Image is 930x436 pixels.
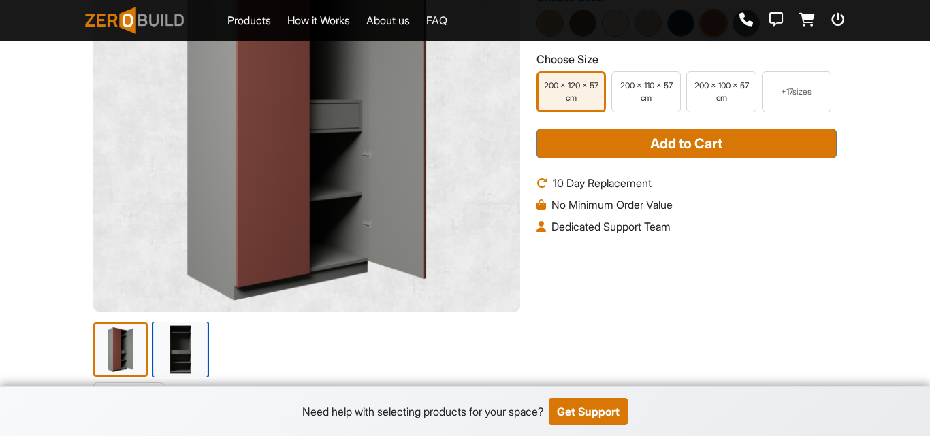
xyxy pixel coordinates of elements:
[85,7,184,34] img: ZeroBuild logo
[287,12,350,29] a: How it Works
[426,12,447,29] a: FAQ
[536,53,837,66] h3: Choose Size
[536,175,837,191] li: 10 Day Replacement
[227,12,271,29] a: Products
[690,80,752,104] div: 200 x 100 x 57 cm
[302,403,543,420] div: Need help with selecting products for your space?
[536,197,837,213] li: No Minimum Order Value
[615,80,677,104] div: 200 x 110 x 57 cm
[549,398,628,425] button: Get Support
[93,322,148,377] img: Double Door Wardrobe – Model 7 - Earth Brown - 200 x 120 x 57 cm - Image 1
[541,80,601,104] div: 200 x 120 x 57 cm
[831,13,845,28] a: Logout
[152,321,209,378] img: Double Door Wardrobe – Model 7 - Earth Brown - 200 x 120 x 57 cm - Image 2
[93,382,164,407] a: Specification
[366,12,410,29] a: About us
[536,129,837,158] button: Add to Cart
[536,218,837,235] li: Dedicated Support Team
[768,86,825,98] div: + 17 sizes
